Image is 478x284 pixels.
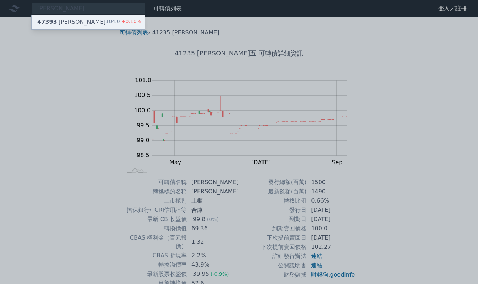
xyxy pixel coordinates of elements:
[106,18,141,26] div: 104.0
[442,250,478,284] div: 聊天小工具
[120,18,141,24] span: +0.10%
[442,250,478,284] iframe: Chat Widget
[37,18,106,26] div: [PERSON_NAME]
[32,15,145,29] a: 47393[PERSON_NAME] 104.0+0.10%
[37,18,57,25] span: 47393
